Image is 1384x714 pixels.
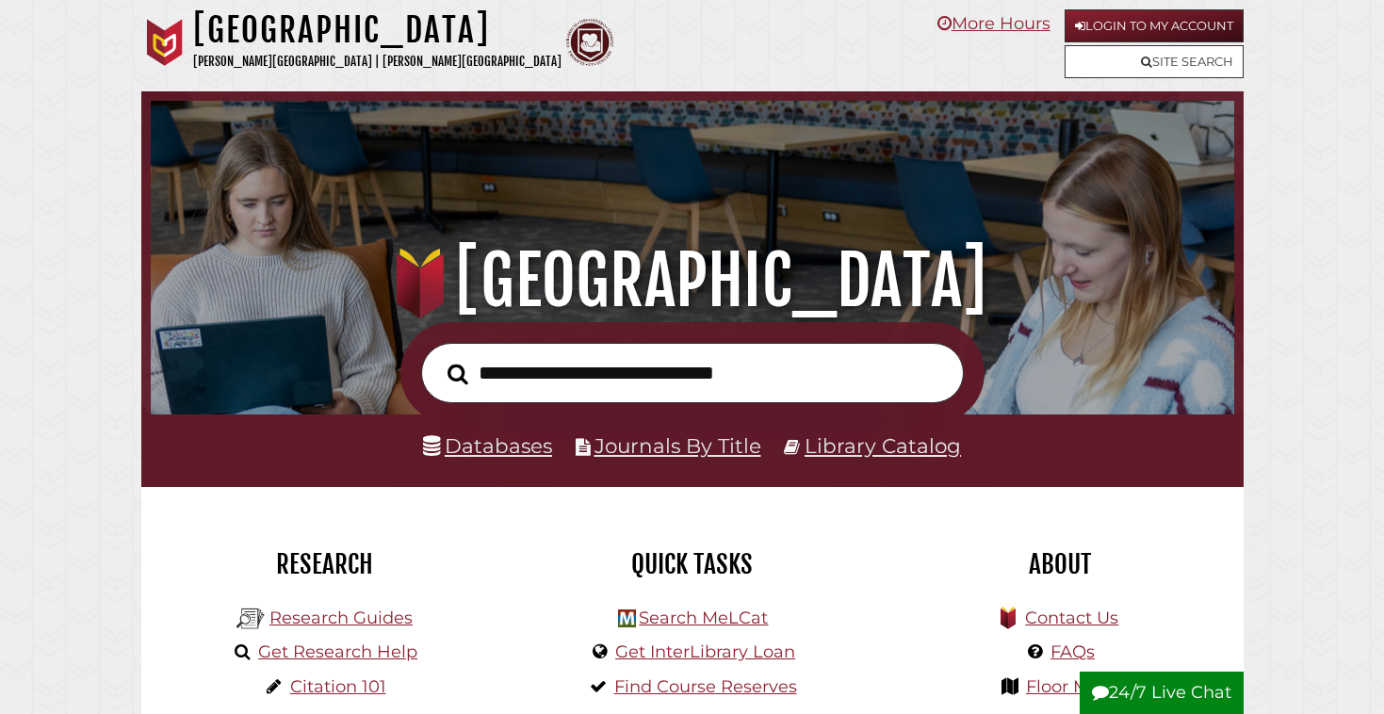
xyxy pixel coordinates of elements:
[269,608,413,628] a: Research Guides
[1065,45,1244,78] a: Site Search
[805,433,961,458] a: Library Catalog
[423,433,552,458] a: Databases
[155,548,495,580] h2: Research
[566,19,613,66] img: Calvin Theological Seminary
[141,19,188,66] img: Calvin University
[639,608,768,628] a: Search MeLCat
[193,9,562,51] h1: [GEOGRAPHIC_DATA]
[258,641,417,662] a: Get Research Help
[618,609,636,627] img: Hekman Library Logo
[1026,676,1119,697] a: Floor Maps
[193,51,562,73] p: [PERSON_NAME][GEOGRAPHIC_DATA] | [PERSON_NAME][GEOGRAPHIC_DATA]
[236,605,265,633] img: Hekman Library Logo
[1025,608,1118,628] a: Contact Us
[937,13,1050,34] a: More Hours
[1050,641,1095,662] a: FAQs
[448,363,468,385] i: Search
[614,676,797,697] a: Find Course Reserves
[890,548,1229,580] h2: About
[171,239,1213,322] h1: [GEOGRAPHIC_DATA]
[438,358,478,390] button: Search
[594,433,761,458] a: Journals By Title
[523,548,862,580] h2: Quick Tasks
[1065,9,1244,42] a: Login to My Account
[290,676,386,697] a: Citation 101
[615,641,795,662] a: Get InterLibrary Loan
